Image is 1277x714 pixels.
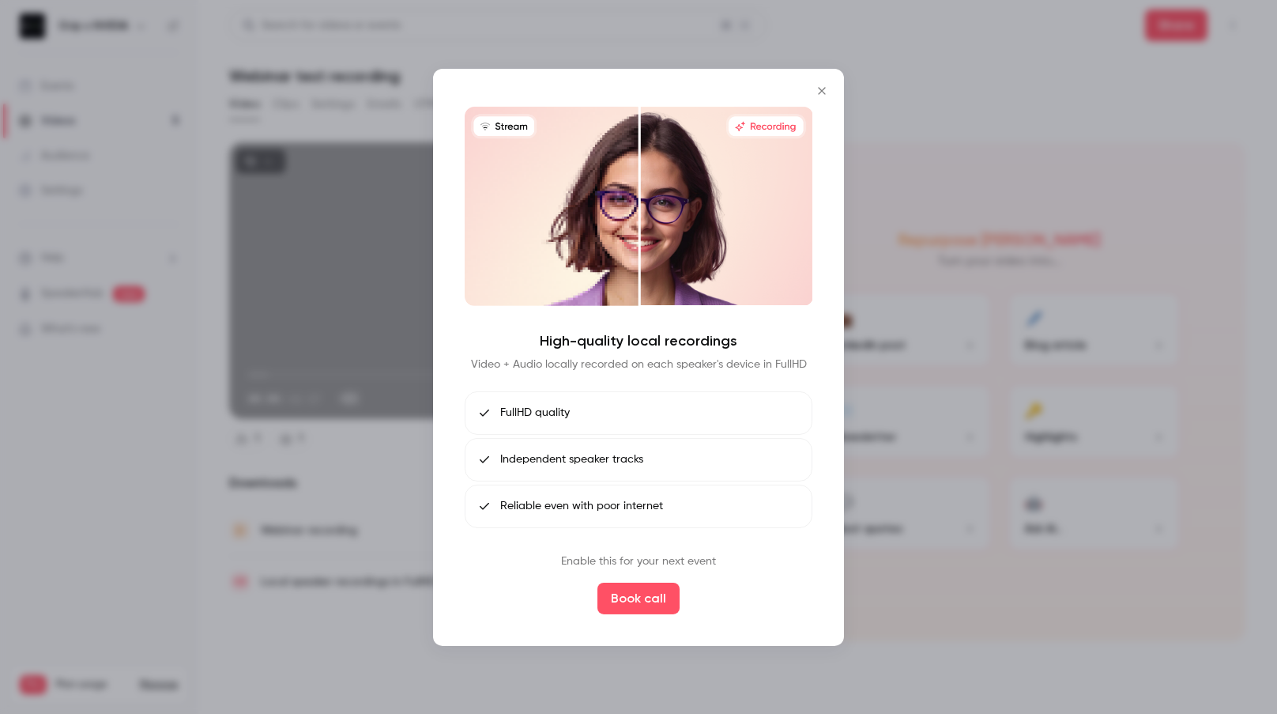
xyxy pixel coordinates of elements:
[540,331,737,350] h4: High-quality local recordings
[500,498,663,515] span: Reliable even with poor internet
[471,357,807,372] p: Video + Audio locally recorded on each speaker's device in FullHD
[806,74,838,106] button: Close
[561,553,716,570] p: Enable this for your next event
[500,405,570,421] span: FullHD quality
[500,451,643,468] span: Independent speaker tracks
[597,583,680,614] button: Book call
